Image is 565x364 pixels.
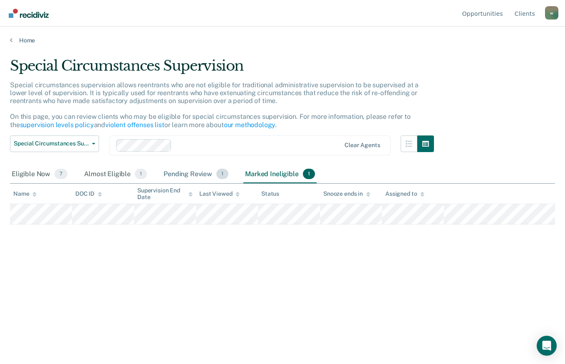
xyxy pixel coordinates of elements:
[303,169,315,180] span: 1
[14,140,89,147] span: Special Circumstances Supervision
[10,135,99,152] button: Special Circumstances Supervision
[10,37,555,44] a: Home
[261,190,279,197] div: Status
[545,6,558,20] button: Profile dropdown button
[10,81,419,129] p: Special circumstances supervision allows reentrants who are not eligible for traditional administ...
[162,165,230,184] div: Pending Review1
[344,142,380,149] div: Clear agents
[82,165,149,184] div: Almost Eligible1
[10,165,69,184] div: Eligible Now7
[216,169,228,180] span: 1
[20,121,94,129] a: supervision levels policy
[105,121,164,129] a: violent offenses list
[385,190,424,197] div: Assigned to
[135,169,147,180] span: 1
[199,190,240,197] div: Last Viewed
[537,336,557,356] div: Open Intercom Messenger
[10,57,434,81] div: Special Circumstances Supervision
[137,187,193,201] div: Supervision End Date
[545,6,558,20] div: w
[9,9,49,18] img: Recidiviz
[323,190,370,197] div: Snooze ends in
[13,190,37,197] div: Name
[75,190,102,197] div: DOC ID
[224,121,275,129] a: our methodology
[55,169,67,180] span: 7
[243,165,317,184] div: Marked Ineligible1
